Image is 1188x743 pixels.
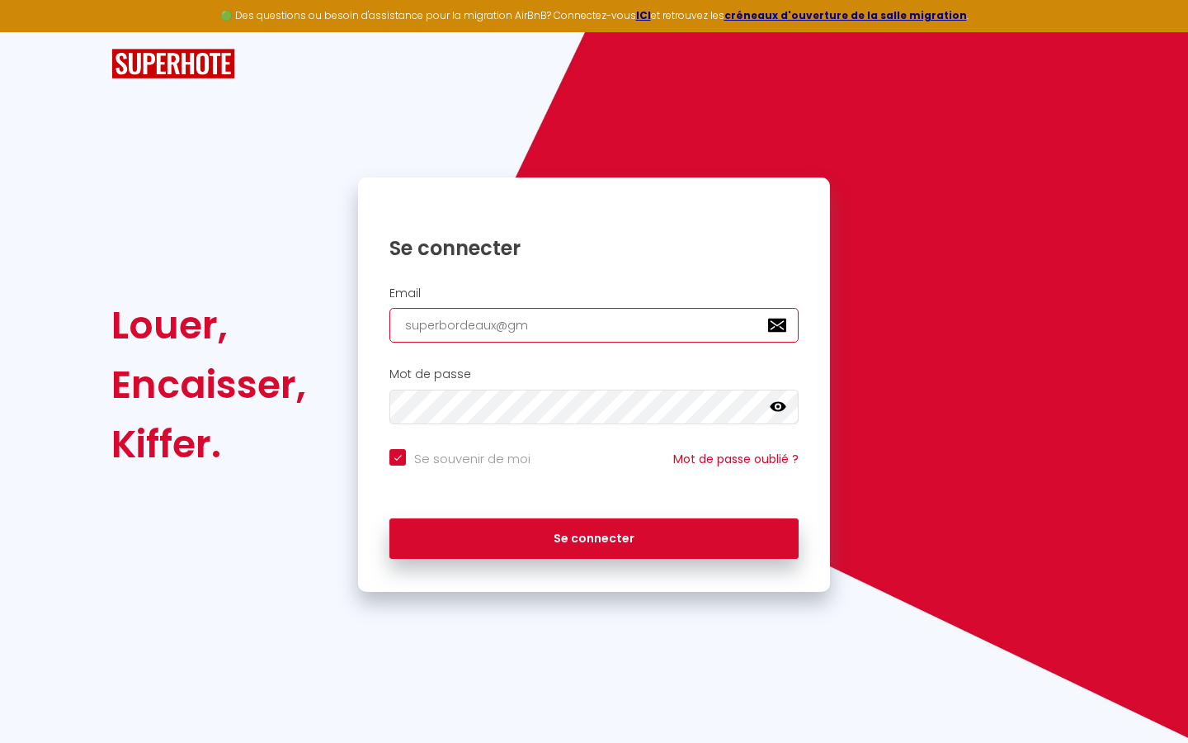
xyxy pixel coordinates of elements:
[636,8,651,22] a: ICI
[389,308,799,343] input: Ton Email
[111,414,306,474] div: Kiffer.
[724,8,967,22] a: créneaux d'ouverture de la salle migration
[389,367,799,381] h2: Mot de passe
[111,296,306,355] div: Louer,
[389,518,799,560] button: Se connecter
[111,49,235,79] img: SuperHote logo
[13,7,63,56] button: Ouvrir le widget de chat LiveChat
[389,235,799,261] h1: Se connecter
[111,355,306,414] div: Encaisser,
[389,286,799,301] h2: Email
[673,451,799,467] a: Mot de passe oublié ?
